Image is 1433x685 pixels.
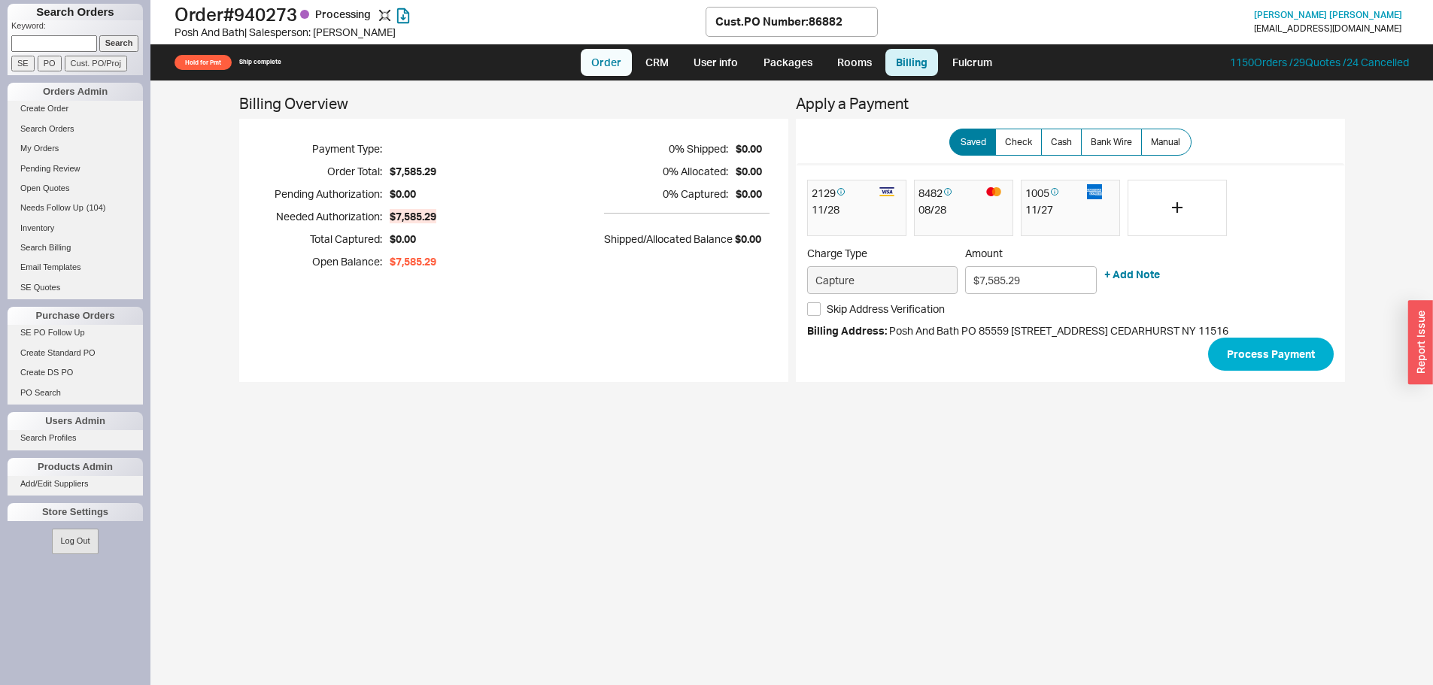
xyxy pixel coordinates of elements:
input: Skip Address Verification [807,302,821,316]
input: Search [99,35,139,51]
span: Processing [315,8,373,20]
span: $7,585.29 [390,209,436,224]
span: Saved [961,136,986,148]
h5: Shipped/Allocated Balance [604,229,733,250]
span: Bank Wire [1091,136,1132,148]
div: 2129 [812,184,872,203]
div: Purchase Orders [8,307,143,325]
span: ( 104 ) [87,203,106,212]
a: Rooms [826,49,882,76]
input: PO [38,56,62,71]
button: + Add Note [1104,267,1160,282]
a: Inventory [8,220,143,236]
a: Needs Follow Up(104) [8,200,143,216]
h3: Apply a Payment [796,96,1345,119]
div: Orders Admin [8,83,143,101]
h1: Search Orders [8,4,143,20]
div: 8482 [918,184,979,203]
span: Billing Address: [807,324,887,337]
a: Add/Edit Suppliers [8,476,143,492]
div: 08 / 28 [918,202,1009,217]
a: Create DS PO [8,365,143,380]
h5: Pending Authorization: [258,183,382,205]
span: Needs Follow Up [20,203,83,212]
div: Store Settings [8,503,143,521]
span: Process Payment [1227,345,1315,363]
span: Hold for Pmt [175,55,232,70]
h5: Order Total: [258,160,382,183]
span: $0.00 [390,232,436,247]
a: Search Orders [8,121,143,137]
span: Charge Type [807,247,867,259]
a: CRM [635,49,679,76]
div: [EMAIL_ADDRESS][DOMAIN_NAME] [1254,23,1401,34]
a: Open Quotes [8,180,143,196]
a: 1150Orders /29Quotes /24 Cancelled [1230,56,1409,68]
span: $0.00 [736,186,762,202]
div: 11 / 27 [1025,202,1116,217]
div: Users Admin [8,412,143,430]
div: 11 / 28 [812,202,902,217]
div: Posh And Bath | Salesperson: [PERSON_NAME] [175,25,706,40]
span: Manual [1151,136,1180,148]
input: Amount [965,266,1097,294]
p: Keyword: [11,20,143,35]
a: Fulcrum [941,49,1003,76]
span: Amount [965,247,1097,260]
h1: Order # 940273 [175,4,706,25]
h5: Payment Type: [258,138,382,160]
a: Email Templates [8,259,143,275]
a: Search Billing [8,240,143,256]
div: Products Admin [8,458,143,476]
h3: Billing Overview [239,96,788,119]
span: $0.00 [735,232,761,245]
h5: 0 % Shipped: [604,138,728,160]
a: Order [581,49,632,76]
span: $0.00 [736,164,762,179]
div: Ship complete [239,58,281,66]
input: Cust. PO/Proj [65,56,127,71]
a: Packages [752,49,823,76]
a: Create Standard PO [8,345,143,361]
div: 1005 [1025,184,1085,203]
h5: 0 % Allocated: [604,160,728,183]
input: SE [11,56,35,71]
h5: 0 % Captured: [604,183,728,205]
a: Create Order [8,101,143,117]
span: $7,585.29 [390,254,436,269]
a: PO Search [8,385,143,401]
h5: Total Captured: [258,228,382,250]
span: $0.00 [390,186,416,202]
span: $0.00 [736,141,762,156]
h5: Open Balance: [258,250,382,273]
a: SE PO Follow Up [8,325,143,341]
h5: Needed Authorization: [258,205,382,228]
span: Cash [1051,136,1072,148]
div: Posh And Bath PO 85559 [STREET_ADDRESS] CEDARHURST NY 11516 [807,323,1334,338]
span: $7,585.29 [390,164,436,179]
a: Search Profiles [8,430,143,446]
div: Cust. PO Number : 86882 [715,14,842,29]
a: My Orders [8,141,143,156]
button: Process Payment [1208,338,1334,371]
button: Log Out [52,529,98,553]
a: Billing [885,49,938,76]
a: SE Quotes [8,280,143,296]
span: Check [1005,136,1032,148]
a: User info [682,49,749,76]
a: Pending Review [8,161,143,177]
span: [PERSON_NAME] [PERSON_NAME] [1254,9,1402,20]
span: Pending Review [20,164,80,173]
a: [PERSON_NAME] [PERSON_NAME] [1254,10,1402,20]
span: Skip Address Verification [827,302,945,317]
